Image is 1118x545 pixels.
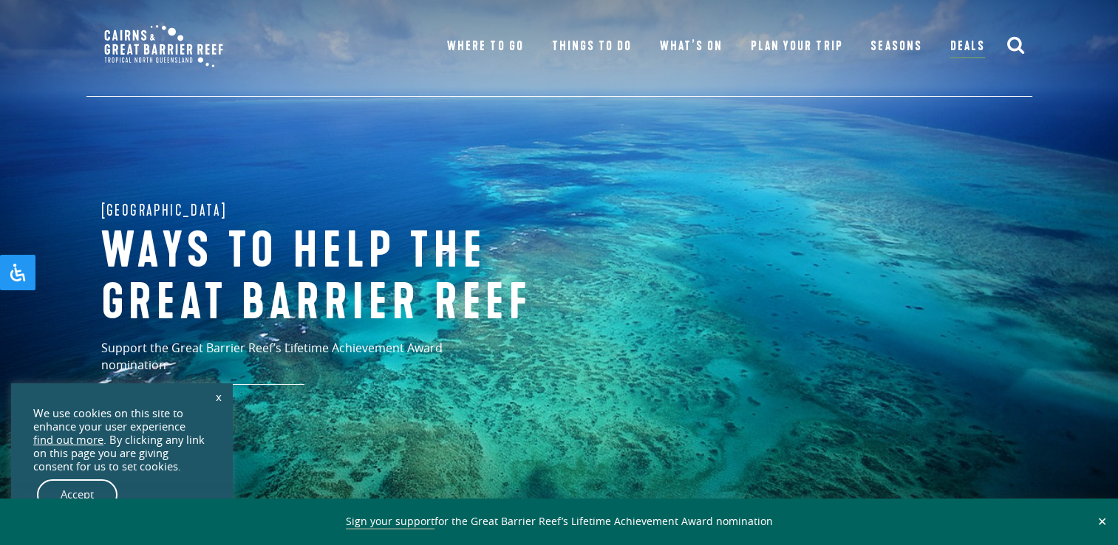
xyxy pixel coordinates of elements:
a: x [208,380,229,413]
h1: Ways to help the great barrier reef [101,226,589,329]
img: CGBR-TNQ_dual-logo.svg [94,15,234,78]
a: Sign your support [346,514,434,529]
a: Deals [950,36,984,58]
a: What’s On [660,36,723,57]
div: We use cookies on this site to enhance your user experience . By clicking any link on this page y... [33,407,211,473]
p: Support the Great Barrier Reef’s Lifetime Achievement Award nomination [101,340,508,385]
button: Close [1094,515,1111,528]
svg: Open Accessibility Panel [9,264,27,281]
a: Things To Do [551,36,631,57]
span: [GEOGRAPHIC_DATA] [101,199,228,222]
a: Plan Your Trip [751,36,843,57]
a: find out more [33,433,103,447]
a: Seasons [870,36,921,57]
a: Accept [37,479,117,510]
span: for the Great Barrier Reef’s Lifetime Achievement Award nomination [346,514,773,529]
a: Where To Go [447,36,523,57]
